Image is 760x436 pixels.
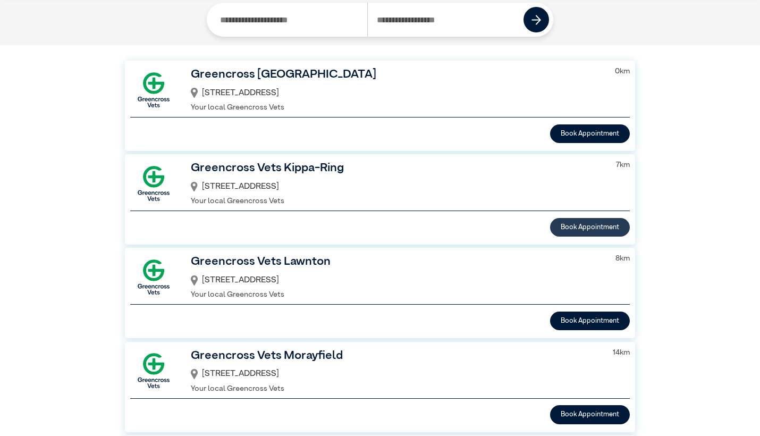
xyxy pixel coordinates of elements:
[191,84,602,102] div: [STREET_ADDRESS]
[615,66,630,78] p: 0 km
[191,102,602,114] p: Your local Greencross Vets
[191,196,603,207] p: Your local Greencross Vets
[550,124,630,143] button: Book Appointment
[550,218,630,237] button: Book Appointment
[191,160,603,178] h3: Greencross Vets Kippa-Ring
[130,66,177,113] img: GX-Square.png
[550,405,630,424] button: Book Appointment
[191,253,602,271] h3: Greencross Vets Lawnton
[211,3,367,37] input: Search by Clinic Name
[130,160,177,207] img: GX-Square.png
[367,3,524,37] input: Search by Postcode
[191,383,599,395] p: Your local Greencross Vets
[191,347,599,365] h3: Greencross Vets Morayfield
[615,253,630,265] p: 8 km
[130,347,177,394] img: GX-Square.png
[613,347,630,359] p: 14 km
[191,178,603,196] div: [STREET_ADDRESS]
[191,66,602,84] h3: Greencross [GEOGRAPHIC_DATA]
[191,289,602,301] p: Your local Greencross Vets
[531,15,542,25] img: icon-right
[130,254,177,300] img: GX-Square.png
[191,365,599,383] div: [STREET_ADDRESS]
[550,312,630,330] button: Book Appointment
[616,160,630,171] p: 7 km
[191,271,602,289] div: [STREET_ADDRESS]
